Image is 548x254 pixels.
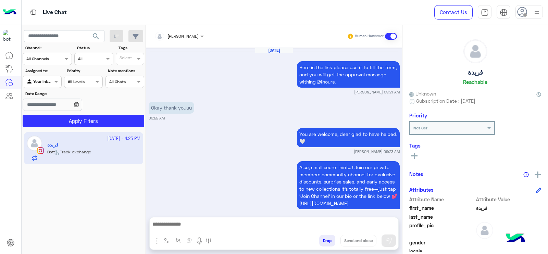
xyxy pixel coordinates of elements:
[184,235,195,246] button: create order
[164,238,170,243] img: select flow
[299,164,397,206] span: Also, small secret hint… ! Join our private members community channel for exclusive discounts, su...
[463,79,487,85] h6: Reachable
[167,34,199,39] span: [PERSON_NAME]
[3,5,16,20] img: Logo
[187,238,192,243] img: create order
[523,172,529,177] img: notes
[206,238,211,244] img: make a call
[413,125,427,130] b: Not Set
[434,5,473,20] a: Contact Us
[385,237,392,244] img: send message
[195,237,203,245] img: send voice note
[67,68,102,74] label: Priority
[354,89,400,95] small: [PERSON_NAME] 09:21 AM
[468,68,483,76] h5: فريدة
[409,187,434,193] h6: Attributes
[175,238,181,243] img: Trigger scenario
[25,91,102,97] label: Date Range
[416,97,475,104] span: Subscription Date : [DATE]
[355,34,384,39] small: Human Handover
[409,90,436,97] span: Unknown
[297,128,400,147] p: 23/9/2025, 9:23 AM
[476,204,541,212] span: فريدة
[43,8,67,17] p: Live Chat
[409,112,427,118] h6: Priority
[161,235,173,246] button: select flow
[297,61,400,88] p: 23/9/2025, 9:21 AM
[533,8,541,17] img: profile
[25,45,71,51] label: Channel:
[503,227,527,251] img: hulul-logo.png
[23,115,144,127] button: Apply Filters
[481,9,489,16] img: tab
[92,32,100,40] span: search
[297,161,400,209] p: 23/9/2025, 9:24 AM
[29,8,38,16] img: tab
[3,30,15,42] img: 317874714732967
[354,149,400,154] small: [PERSON_NAME] 09:23 AM
[153,237,161,245] img: send attachment
[476,222,493,239] img: defaultAdmin.png
[409,196,475,203] span: Attribute Name
[478,5,491,20] a: tab
[409,213,475,220] span: last_name
[500,9,508,16] img: tab
[464,40,487,63] img: defaultAdmin.png
[409,142,541,149] h6: Tags
[119,45,144,51] label: Tags
[88,30,104,45] button: search
[149,115,165,121] small: 09:22 AM
[77,45,112,51] label: Status
[108,68,143,74] label: Note mentions
[409,222,475,238] span: profile_pic
[119,55,132,63] div: Select
[173,235,184,246] button: Trigger scenario
[340,235,376,246] button: Send and close
[25,68,61,74] label: Assigned to:
[255,48,293,53] h6: [DATE]
[476,196,541,203] span: Attribute Value
[535,172,541,178] img: add
[319,235,335,246] button: Drop
[409,204,475,212] span: first_name
[409,239,475,246] span: gender
[409,171,423,177] h6: Notes
[476,239,541,246] span: null
[149,102,194,114] p: 23/9/2025, 9:22 AM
